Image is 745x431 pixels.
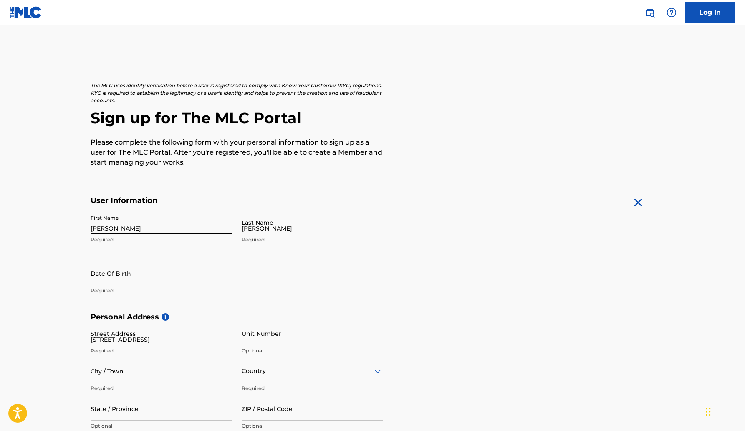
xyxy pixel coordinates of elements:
p: Please complete the following form with your personal information to sign up as a user for The ML... [91,137,383,167]
img: MLC Logo [10,6,42,18]
p: Required [242,385,383,392]
h5: User Information [91,196,383,205]
p: Optional [242,347,383,355]
img: search [645,8,655,18]
span: i [162,313,169,321]
p: Optional [91,422,232,430]
a: Public Search [641,4,658,21]
div: Help [663,4,680,21]
p: Required [91,236,232,243]
p: Required [91,385,232,392]
h2: Sign up for The MLC Portal [91,109,655,127]
p: Required [242,236,383,243]
img: help [667,8,677,18]
img: close [631,196,645,209]
p: Optional [242,422,383,430]
p: Required [91,287,232,294]
p: The MLC uses identity verification before a user is registered to comply with Know Your Customer ... [91,82,383,104]
h5: Personal Address [91,312,655,322]
div: Drag [706,399,711,424]
iframe: Chat Widget [703,391,745,431]
p: Required [91,347,232,355]
a: Log In [685,2,735,23]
